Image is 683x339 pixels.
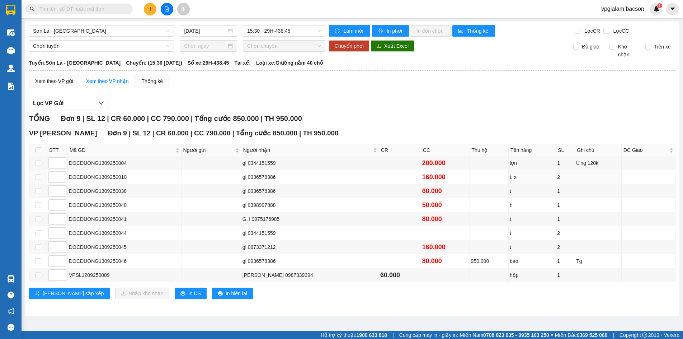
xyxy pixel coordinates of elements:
[69,257,178,265] div: DOCDUONG1309250046
[452,25,494,37] button: bar-chartThống kê
[457,28,463,34] span: bar-chart
[181,6,186,11] span: aim
[576,159,621,167] div: Ứng 120k
[251,114,253,123] span: |
[411,25,450,37] button: In đơn chọn
[148,6,153,11] span: plus
[69,187,178,195] div: DOCDUONG1309250038
[242,271,375,279] div: [PERSON_NAME] 0987339394
[7,65,15,72] img: warehouse-icon
[127,129,145,137] span: SL 12
[420,172,466,182] div: 160.000
[508,144,556,156] th: Tên hàng
[329,40,368,52] button: Chuyển phơi
[595,4,650,13] span: vpgialam.bacson
[509,173,555,181] div: t. x
[420,242,466,252] div: 160.000
[146,129,148,137] span: |
[220,289,241,297] span: In biên lai
[33,99,61,108] span: Lọc VP Gửi
[150,129,182,137] span: CR 60.000
[229,129,289,137] span: Tổng cước 850.000
[419,144,468,156] th: CC
[509,215,555,223] div: t
[578,332,608,338] strong: 0369 525 060
[68,170,179,184] td: DOCDUONG1309250010
[68,268,179,282] td: VPSL1209250009
[103,114,105,123] span: |
[107,114,140,123] span: CR 60.000
[225,129,227,137] span: |
[469,257,507,265] div: 950.000
[344,27,364,35] span: Làm mới
[222,59,237,67] span: Tài xế:
[557,229,573,237] div: 2
[242,243,375,251] div: gl 0973371212
[68,212,179,226] td: DOCDUONG1309250041
[69,159,178,167] div: DOCDUONG1309250004
[509,257,555,265] div: bao
[184,129,185,137] span: |
[29,129,92,137] span: VP [PERSON_NAME]
[387,27,403,35] span: In phơi
[164,6,169,11] span: file-add
[188,114,249,123] span: Tổng cước 850.000
[383,42,406,50] span: Xuất Excel
[29,114,48,123] span: TỔNG
[7,29,15,36] img: warehouse-icon
[243,146,368,154] span: Người nhận
[111,288,165,299] button: downloadNhập kho nhận
[145,114,182,123] span: CC 790.000
[651,43,673,51] span: Trên xe
[69,271,178,279] div: VPSL1209250009
[69,243,178,251] div: DOCDUONG1309250045
[242,187,375,195] div: gl 0936578386
[509,243,555,251] div: t
[69,229,178,237] div: DOCDUONG1309250044
[7,275,15,283] img: warehouse-icon
[369,40,412,52] button: downloadXuất Excel
[557,173,573,181] div: 2
[557,159,573,167] div: 1
[399,331,400,339] span: |
[85,77,127,85] div: Xem theo VP nhận
[509,229,555,237] div: t
[420,200,466,210] div: 50.000
[420,158,466,168] div: 200.000
[329,25,370,37] button: syncLàm mới
[187,129,223,137] span: CC 790.000
[184,42,226,50] input: Chọn ngày
[33,41,170,51] span: Chọn tuyến
[372,25,409,37] button: printerIn phơi
[7,83,15,90] img: solution-icon
[7,47,15,54] img: warehouse-icon
[247,25,321,36] span: 15:30 - 29H-438.45
[144,3,156,15] button: plus
[68,240,179,254] td: DOCDUONG1309250045
[184,27,226,35] input: 12/09/2025
[327,331,393,339] span: Hỗ trợ kỹ thuật:
[29,60,113,66] b: Tuyến: Sơn La - [GEOGRAPHIC_DATA]
[242,173,375,181] div: gl 0936578386
[557,331,608,339] span: Miền Bắc
[579,43,602,51] span: Đã giao
[68,198,179,212] td: DOCDUONG1309250040
[575,144,622,156] th: Ghi chú
[509,159,555,167] div: lợn
[68,156,179,170] td: DOCDUONG1309250004
[68,254,179,268] td: DOCDUONG1309250046
[123,129,125,137] span: |
[70,146,172,154] span: Mã GD
[420,214,466,224] div: 80.000
[557,257,573,265] div: 1
[242,215,375,223] div: G. l 0975176985
[362,332,393,338] strong: 1900 633 818
[8,292,14,298] span: question-circle
[140,77,160,85] div: Thống kê
[35,77,72,85] div: Xem theo VP gửi
[30,6,35,11] span: search
[553,334,555,336] span: ⚪️
[375,43,380,49] span: download
[468,144,508,156] th: Thu hộ
[557,271,573,279] div: 1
